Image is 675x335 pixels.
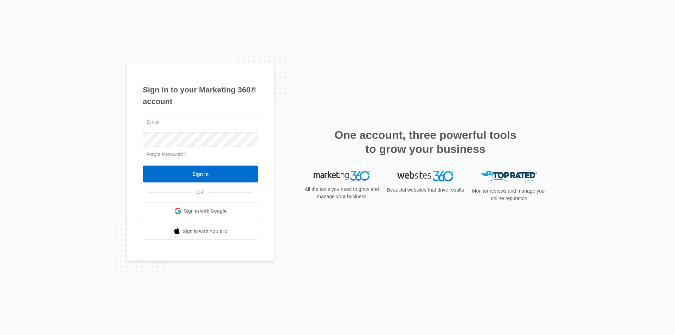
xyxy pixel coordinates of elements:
[397,171,454,181] img: Websites 360
[143,223,258,240] a: Sign in with Apple Id
[302,186,381,200] p: All the tools you need to grow and manage your business
[143,166,258,182] input: Sign In
[386,186,465,194] p: Beautiful websites that drive results
[192,189,209,196] span: OR
[143,202,258,219] a: Sign in with Google
[481,171,537,182] img: Top Rated Local
[146,152,186,157] a: Forgot Password?
[314,171,370,181] img: Marketing 360
[183,228,228,235] span: Sign in with Apple Id
[470,187,548,202] p: Monitor reviews and manage your online reputation
[143,115,258,129] input: Email
[332,128,519,156] h2: One account, three powerful tools to grow your business
[184,207,227,215] span: Sign in with Google
[143,84,258,107] h1: Sign in to your Marketing 360® account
